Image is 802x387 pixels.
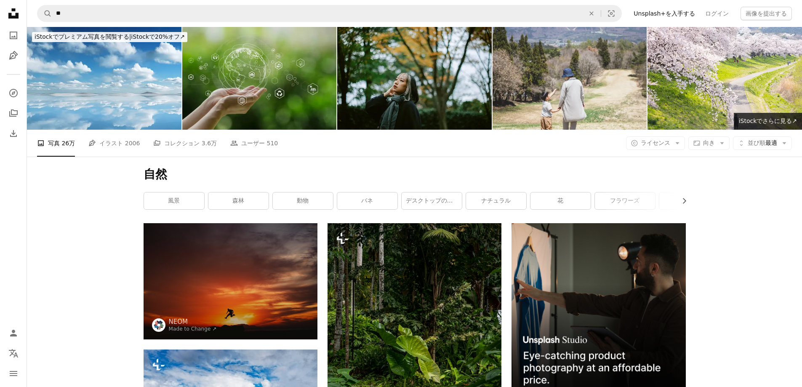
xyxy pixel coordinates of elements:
a: Made to Change ↗ [169,326,217,332]
h1: 自然 [144,167,686,182]
a: ダウンロード履歴 [5,125,22,142]
span: 510 [267,139,278,148]
img: 日没時に空中に飛び込む人 [144,223,317,339]
a: 日没時に空中に飛び込む人 [144,278,317,285]
img: 祖母と孫の山でのハイキング [493,27,647,130]
span: 向き [703,139,715,146]
a: コレクション [5,105,22,122]
button: ライセンス [626,136,685,150]
button: 画像を提出する [741,7,792,20]
img: Sakura and cherry blossom in Hitome Senbonzakura, Sendai, Japan in spring season [647,27,802,130]
img: NEOMのプロフィールを見る [152,318,165,332]
a: フラワーズ [595,192,655,209]
span: ライセンス [641,139,670,146]
a: ログイン [700,7,734,20]
a: 森林 [208,192,269,209]
a: 山 [659,192,719,209]
a: iStockでさらに見る↗ [734,113,802,130]
button: リストを右にスクロールする [677,192,686,209]
img: 持続可能な開発目標(SDGs)のコンセプト。緑色の背景に環境アイコンが付いたグローバルコミュニケーションネットワークを握る手。グリーンテクノロジーと環境テクノロジー。ESG [182,27,337,130]
span: iStockで20%オフ ↗ [35,33,185,40]
a: 探す [5,85,22,101]
a: ログイン / 登録する [5,325,22,342]
button: 並び順最適 [733,136,792,150]
img: 鏡面の完璧さ - 穏やかな水面に映る白い雲 - 美しい空、対称性、背景 [27,27,181,130]
button: 全てクリア [582,5,601,21]
span: iStockでさらに見る ↗ [739,117,797,124]
span: 最適 [748,139,777,147]
a: イラスト 2006 [88,130,140,157]
a: ユーザー 510 [230,130,278,157]
button: Unsplashで検索する [37,5,52,21]
span: 並び順 [748,139,765,146]
a: Unsplash+を入手する [629,7,700,20]
button: メニュー [5,365,22,382]
a: バネ [337,192,397,209]
a: iStockでプレミアム写真を閲覧する|iStockで20%オフ↗ [27,27,192,47]
a: たくさんの木々が生い茂る緑豊かな森 [328,350,501,358]
button: 言語 [5,345,22,362]
a: 動物 [273,192,333,209]
a: 花 [530,192,591,209]
a: ホーム — Unsplash [5,5,22,24]
button: 向き [688,136,730,150]
a: イラスト [5,47,22,64]
a: NEOM [169,318,217,326]
form: サイト内でビジュアルを探す [37,5,622,22]
button: ビジュアル検索 [601,5,621,21]
span: 2006 [125,139,140,148]
a: 風景 [144,192,204,209]
a: コレクション 3.6万 [153,130,217,157]
a: 写真 [5,27,22,44]
span: 3.6万 [202,139,217,148]
span: iStockでプレミアム写真を閲覧する | [35,33,131,40]
a: デスクトップの壁紙 [402,192,462,209]
img: Autumn colored portrait in Tokyo, Japan [337,27,492,130]
a: ナチュラル [466,192,526,209]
